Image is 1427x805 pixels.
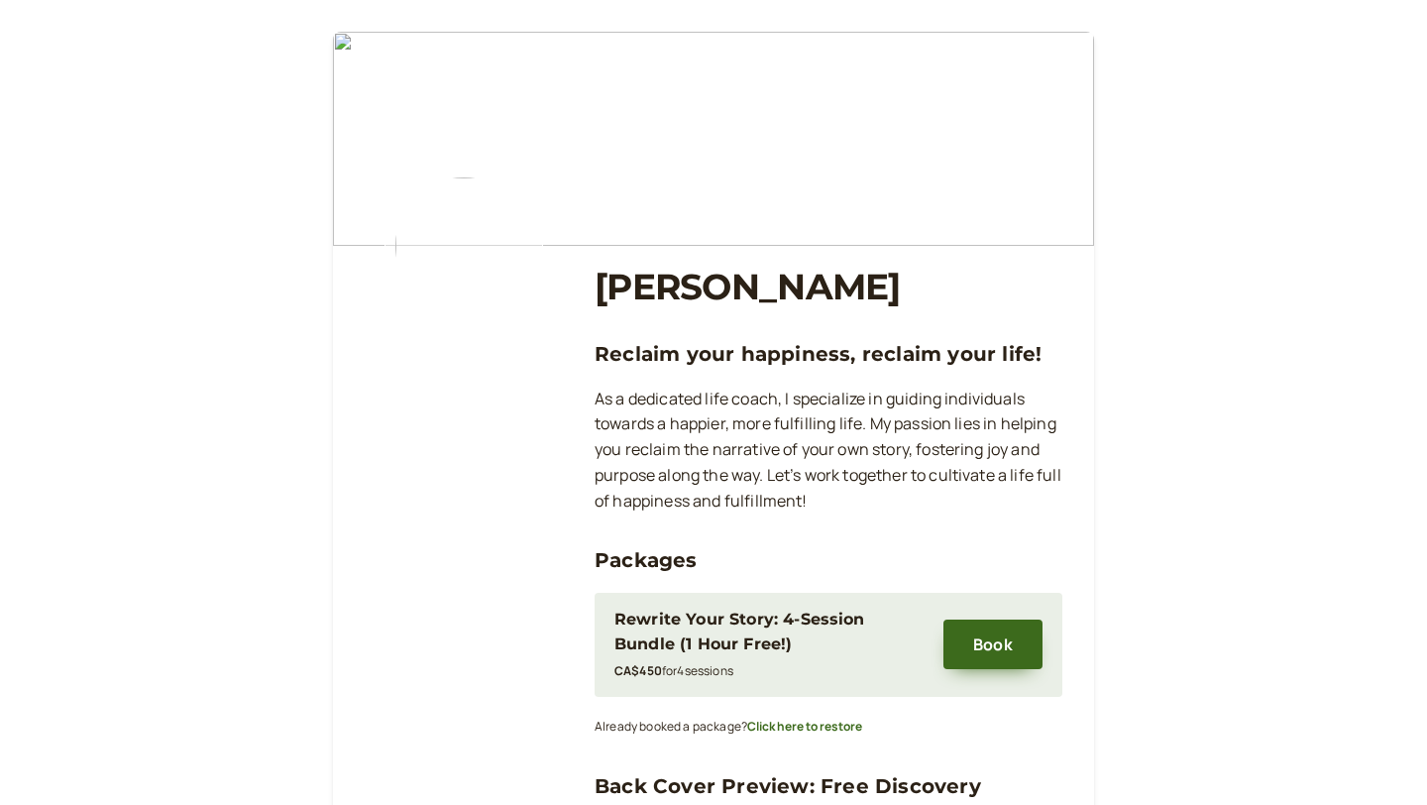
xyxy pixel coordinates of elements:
[614,662,733,679] small: for 4 session s
[614,607,924,684] div: Rewrite Your Story: 4-Session Bundle (1 Hour Free!)CA$450for4sessions
[595,718,862,735] small: Already booked a package?
[614,607,924,658] div: Rewrite Your Story: 4-Session Bundle (1 Hour Free!)
[595,266,1062,308] h1: [PERSON_NAME]
[595,544,1062,576] h3: Packages
[747,720,862,734] button: Click here to restore
[943,620,1043,669] button: Book
[614,662,662,679] b: CA$450
[595,387,1062,516] p: As a dedicated life coach, I specialize in guiding individuals towards a happier, more fulfilling...
[595,338,1062,370] h3: Reclaim your happiness, reclaim your life!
